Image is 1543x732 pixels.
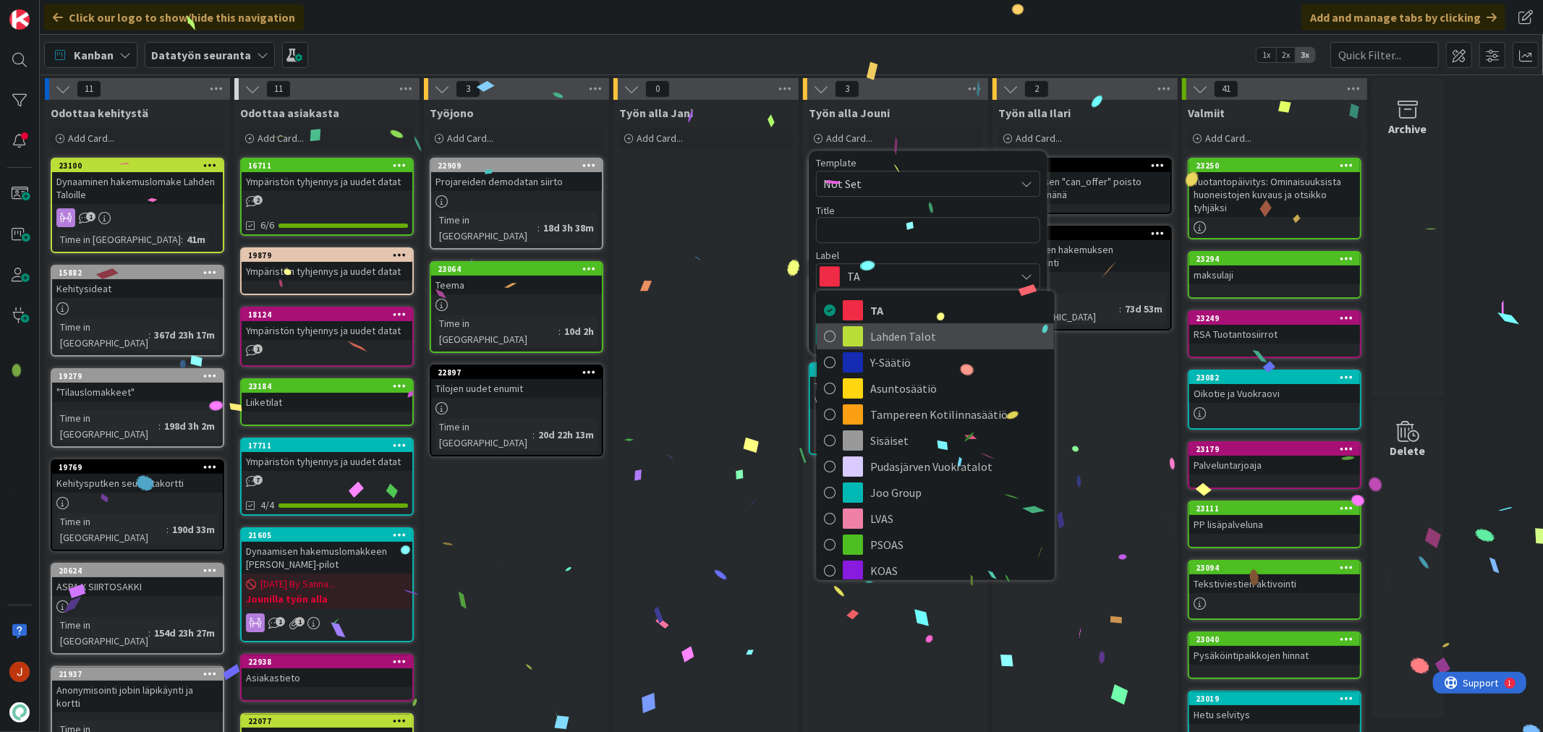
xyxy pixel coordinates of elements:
[1189,159,1360,172] div: 23250
[260,576,335,592] span: [DATE] By Sanna...
[532,427,535,443] span: :
[242,655,412,668] div: 22938
[51,158,224,253] a: 23100Dynaaminen hakemuslomake Lahden TaloilleTime in [GEOGRAPHIC_DATA]:41m
[248,716,412,726] div: 22077
[430,365,603,456] a: 22897Tilojen uudet enumitTime in [GEOGRAPHIC_DATA]:20d 22h 13m
[1276,48,1296,62] span: 2x
[1188,631,1361,679] a: 23040Pysäköintipaikkojen hinnat
[1189,384,1360,403] div: Oikotie ja Vuokraovi
[1196,254,1360,264] div: 23294
[52,564,223,596] div: 20624ASPA X SIIRTOSAKKI
[52,266,223,279] div: 15882
[810,364,981,377] div: 23222
[1205,132,1251,145] span: Add Card...
[816,250,839,260] span: Label
[1196,313,1360,323] div: 23249
[1330,42,1439,68] input: Quick Filter...
[86,212,95,221] span: 1
[9,662,30,682] img: JM
[59,462,223,472] div: 19769
[1188,370,1361,430] a: 23082Oikotie ja Vuokraovi
[74,46,114,64] span: Kanban
[1188,310,1361,358] a: 23249RSA Tuotantosiirrot
[1189,646,1360,665] div: Pysäköintipaikkojen hinnat
[260,218,274,233] span: 6/6
[158,418,161,434] span: :
[1189,692,1360,705] div: 23019
[1121,301,1166,317] div: 73d 53m
[242,452,412,471] div: Ympäristön tyhjennys ja uudet datat
[166,522,169,537] span: :
[430,261,603,353] a: 23064TeemaTime in [GEOGRAPHIC_DATA]:10d 2h
[431,263,602,276] div: 23064
[148,327,150,343] span: :
[242,715,412,728] div: 22077
[52,159,223,204] div: 23100Dynaaminen hakemuslomake Lahden Taloille
[1389,120,1427,137] div: Archive
[242,308,412,340] div: 18124Ympäristön tyhjennys ja uudet datat
[823,174,1004,193] span: Not Set
[1196,444,1360,454] div: 23179
[242,668,412,687] div: Asiakastieto
[52,266,223,298] div: 15882Kehitysideat
[998,106,1071,120] span: Työn alla Ilari
[242,321,412,340] div: Ympäristön tyhjennys ja uudet datat
[1189,252,1360,284] div: 23294maksulaji
[1189,443,1360,456] div: 23179
[537,220,540,236] span: :
[847,266,1008,286] span: TA
[242,655,412,687] div: 22938Asiakastieto
[240,438,414,516] a: 17711Ympäristön tyhjennys ja uudet datat4/4
[1390,442,1426,459] div: Delete
[637,132,683,145] span: Add Card...
[558,323,561,339] span: :
[51,368,224,448] a: 19279"Tilauslomakkeet"Time in [GEOGRAPHIC_DATA]:198d 3h 2m
[295,617,305,626] span: 1
[810,364,981,409] div: 23222Tuotantosiirtokuormituksen varmistus
[438,264,602,274] div: 23064
[431,159,602,172] div: 22909
[242,172,412,191] div: Ympäristön tyhjennys ja uudet datat
[242,439,412,471] div: 17711Ympäristön tyhjennys ja uudet datat
[150,625,218,641] div: 154d 23h 27m
[870,299,1047,321] span: TA
[431,276,602,294] div: Teema
[77,80,101,98] span: 11
[248,310,412,320] div: 18124
[253,195,263,205] span: 2
[258,132,304,145] span: Add Card...
[430,106,474,120] span: Työjono
[52,668,223,681] div: 21937
[52,564,223,577] div: 20624
[248,250,412,260] div: 19879
[56,617,148,649] div: Time in [GEOGRAPHIC_DATA]
[540,220,598,236] div: 18d 3h 38m
[242,249,412,281] div: 19879Ympäristön tyhjennys ja uudet datat
[1000,227,1170,272] div: 21862Dynaamisen hakemuksen konfigurointi
[1196,563,1360,573] div: 23094
[1257,48,1276,62] span: 1x
[1006,229,1170,239] div: 21862
[52,474,223,493] div: Kehitysputken seurantakortti
[240,527,414,642] a: 21605Dynaamisen hakemuslomakkeen [PERSON_NAME]-pilot[DATE] By Sanna...Jounilla työn alla
[59,669,223,679] div: 21937
[870,508,1047,529] span: LVAS
[240,158,414,236] a: 16711Ympäristön tyhjennys ja uudet datat6/6
[1189,371,1360,384] div: 23082
[1000,240,1170,272] div: Dynaamisen hakemuksen konfigurointi
[68,132,114,145] span: Add Card...
[148,625,150,641] span: :
[9,9,30,30] img: Visit kanbanzone.com
[242,380,412,412] div: 23184Liiketilat
[1189,502,1360,515] div: 23111
[1189,252,1360,265] div: 23294
[435,212,537,244] div: Time in [GEOGRAPHIC_DATA]
[52,383,223,401] div: "Tilauslomakkeet"
[52,159,223,172] div: 23100
[260,498,274,513] span: 4/4
[431,159,602,191] div: 22909Projareiden demodatan siirto
[242,308,412,321] div: 18124
[1196,373,1360,383] div: 23082
[1196,694,1360,704] div: 23019
[817,532,1054,558] a: PSOAS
